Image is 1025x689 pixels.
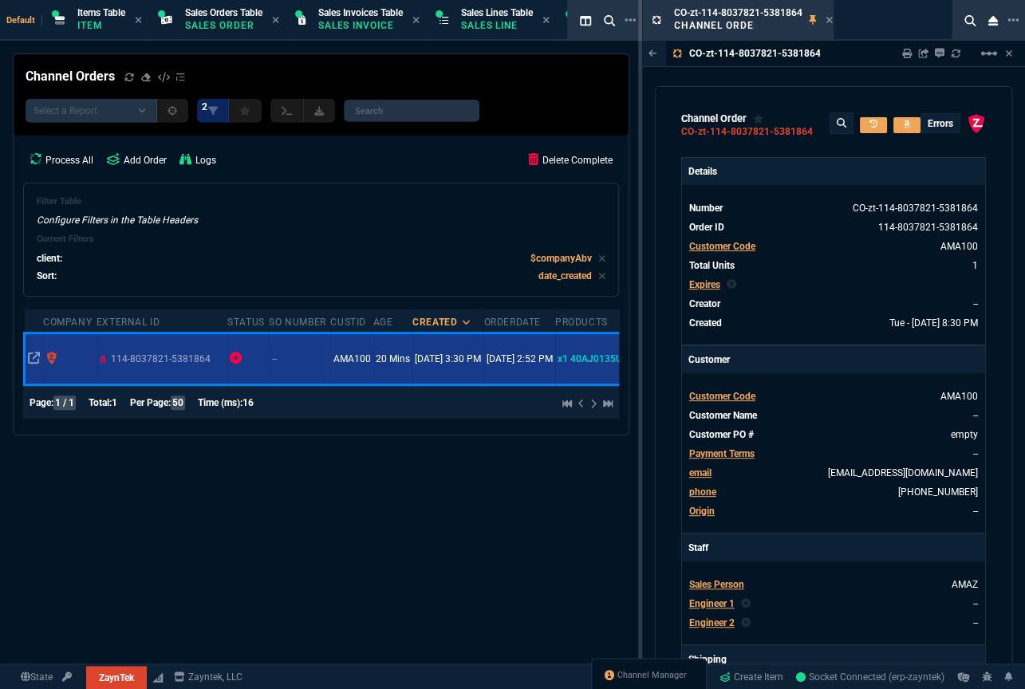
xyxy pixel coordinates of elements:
[688,484,979,500] tr: +1 346-307-9643 # 86045
[412,14,420,27] nx-icon: Close Tab
[461,7,533,18] span: Sales Lines Table
[53,396,76,410] span: 1 / 1
[689,298,720,309] span: Creator
[796,670,944,684] a: S3qj-ivAuUjOlEOyAAFe
[689,391,755,402] span: Customer Code
[973,598,978,609] a: --
[689,506,715,517] a: Origin
[688,596,979,612] tr: undefined
[973,506,978,517] span: --
[688,465,979,481] tr: 7nd3ltjsm8kxz6c@marketplace.amazon.com
[558,352,643,366] span: x1 40AJ0135US-RF
[889,317,978,329] span: 2025-09-09T20:30:03.737Z
[412,316,457,329] div: Created
[940,241,978,252] a: AMA100
[741,616,751,630] nx-icon: Clear selected rep
[37,251,62,266] p: client:
[100,144,173,175] a: Add Order
[674,7,802,18] span: CO-zt-114-8037821-5381864
[483,316,540,329] div: OrderDate
[980,44,999,63] mat-icon: Example home icon
[97,316,160,329] div: External Id
[682,346,985,373] p: Customer
[130,397,171,408] span: Per Page:
[689,429,754,440] span: Customer PO #
[461,19,533,32] p: Sales Line
[112,397,117,408] span: 1
[522,144,619,175] a: Delete Complete
[796,671,944,683] span: Socket Connected (erp-zayntek)
[688,47,820,60] p: CO-zt-114-8037821-5381864
[344,100,479,122] input: Search
[681,112,764,125] div: channel order
[893,117,921,133] a: View Order in amz
[242,397,254,408] span: 16
[826,14,833,27] nx-icon: Close Tab
[37,196,605,207] h6: Filter Table
[689,410,757,421] span: Customer Name
[16,670,57,684] a: Global State
[625,13,636,28] nx-icon: Open New Tab
[878,222,978,233] a: See Marketplace Order
[688,315,979,331] tr: undefined
[682,646,985,673] p: Shipping
[689,241,755,252] span: Customer Code
[185,19,262,32] p: Sales Order
[689,279,720,290] span: Expires
[753,112,764,125] div: Add to Watchlist
[853,203,978,214] span: See Marketplace Order
[828,467,978,478] a: [EMAIL_ADDRESS][DOMAIN_NAME]
[973,617,978,628] a: --
[973,410,978,421] a: --
[689,448,755,459] span: Payment Terms
[982,11,1004,30] nx-icon: Close Workbench
[333,353,371,364] span: AMA100
[928,117,953,130] p: errors
[373,316,393,329] div: Age
[198,397,242,408] span: Time (ms):
[649,48,657,59] nx-icon: Back to Table
[973,298,978,309] span: --
[110,353,210,364] span: 114-8037821-5381864
[898,486,978,498] a: +1 346-307-9643 # 86045
[542,14,550,27] nx-icon: Close Tab
[689,222,724,233] span: Order ID
[169,670,247,684] a: msbcCompanyName
[77,19,125,32] p: Item
[713,665,790,689] a: Create Item
[688,427,979,443] tr: undefined
[688,200,979,216] tr: See Marketplace Order
[330,316,366,329] div: CustID
[227,316,265,329] div: Status
[89,397,112,408] span: Total:
[37,213,605,227] p: Configure Filters in the Table Headers
[682,534,985,561] p: Staff
[135,14,142,27] nx-icon: Close Tab
[689,467,712,478] span: email
[77,7,125,18] span: Items Table
[318,19,398,32] p: Sales Invoice
[412,333,483,385] td: [DATE] 3:30 PM
[689,203,723,214] span: Number
[860,117,888,133] a: return channel order to original state
[689,486,716,498] span: phone
[57,670,77,684] a: API TOKEN
[689,579,744,590] span: Sales Person
[688,258,979,274] tr: undefined
[272,14,279,27] nx-icon: Close Tab
[43,316,92,329] div: company
[202,100,207,113] span: 2
[483,333,554,385] td: [DATE] 2:52 PM
[688,407,979,423] tr: undefined
[688,219,979,235] tr: See Marketplace Order
[681,131,813,133] div: CO-zt-114-8037821-5381864
[682,158,985,185] p: Details
[727,278,736,292] nx-icon: Clear selected rep
[597,11,621,30] nx-icon: Search
[555,316,608,329] div: Products
[741,596,751,611] nx-icon: Clear selected rep
[26,67,115,86] h4: Channel Orders
[23,144,100,175] a: Process All
[688,296,979,312] tr: undefined
[30,397,53,408] span: Page:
